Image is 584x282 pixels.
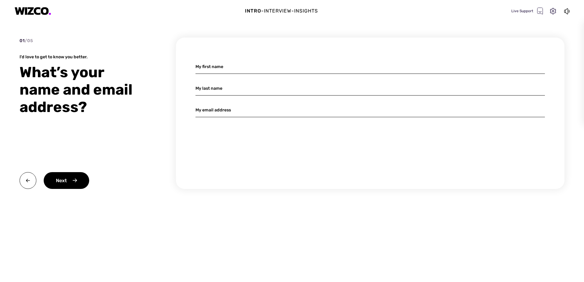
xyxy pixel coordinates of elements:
[294,7,318,15] div: Insights
[20,38,33,44] div: 01
[25,38,33,43] span: / 05
[44,172,89,189] div: Next
[261,7,264,15] div: -
[264,7,291,15] div: Interview
[511,7,543,15] div: Live Support
[20,63,148,116] div: What’s your name and email address?
[245,7,261,15] div: Intro
[15,7,51,15] img: logo
[291,7,294,15] div: -
[20,54,148,60] div: I'd love to get to know you better.
[20,172,36,189] img: back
